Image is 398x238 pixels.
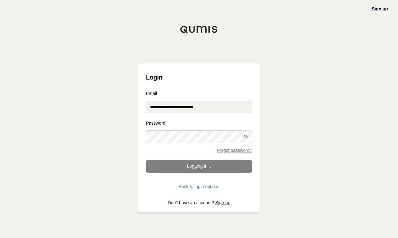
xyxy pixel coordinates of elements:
h3: Login [146,71,252,84]
label: Email [146,91,252,96]
button: Back to login options [146,180,252,193]
a: Sign up [372,6,388,11]
label: Password [146,121,252,125]
img: Qumis [180,26,218,33]
p: Don't have an account? [146,200,252,205]
a: Forgot password? [217,148,252,152]
a: Sign up [215,200,230,205]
